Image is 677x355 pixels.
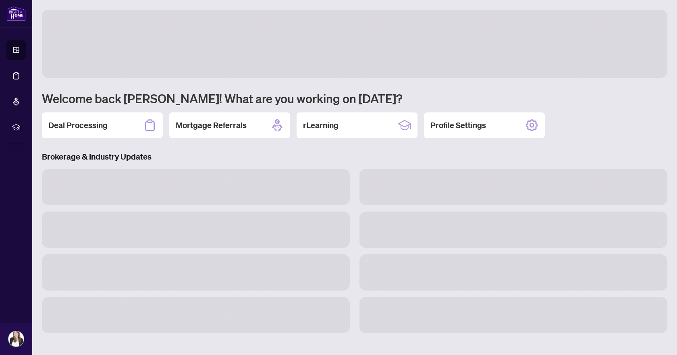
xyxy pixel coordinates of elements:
h2: Mortgage Referrals [176,120,247,131]
img: logo [6,6,26,21]
h2: rLearning [303,120,338,131]
img: Profile Icon [8,331,24,347]
h2: Profile Settings [430,120,486,131]
h1: Welcome back [PERSON_NAME]! What are you working on [DATE]? [42,91,667,106]
h2: Deal Processing [48,120,108,131]
h3: Brokerage & Industry Updates [42,151,667,162]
